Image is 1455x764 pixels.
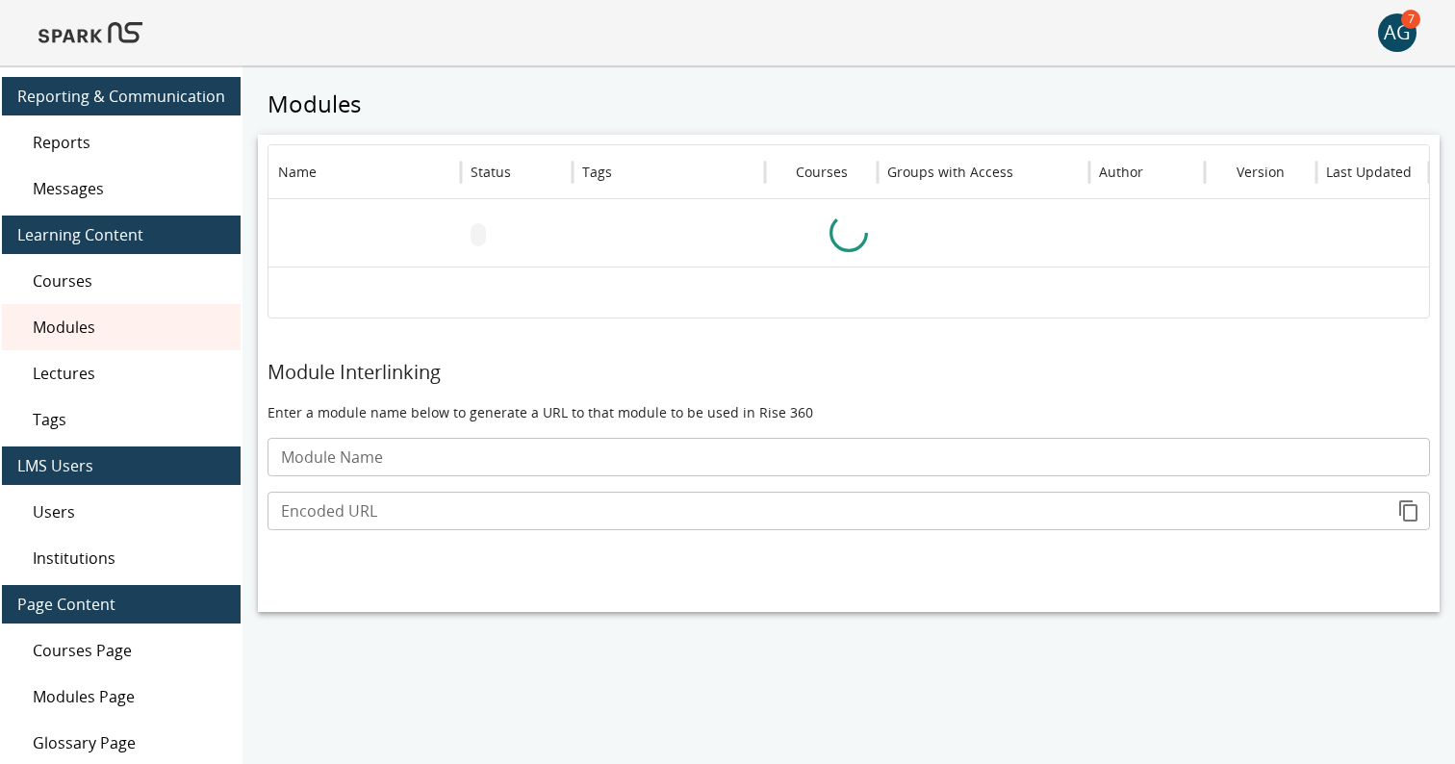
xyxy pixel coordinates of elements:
[2,216,241,254] div: Learning Content
[17,593,225,616] span: Page Content
[17,223,225,246] span: Learning Content
[33,639,225,662] span: Courses Page
[2,446,241,485] div: LMS Users
[2,535,241,581] div: Institutions
[1099,163,1143,181] div: Author
[268,357,1430,388] h6: Module Interlinking
[33,408,225,431] span: Tags
[2,258,241,304] div: Courses
[2,627,241,674] div: Courses Page
[2,396,241,443] div: Tags
[2,119,241,166] div: Reports
[1401,10,1420,29] span: 7
[2,489,241,535] div: Users
[2,166,241,212] div: Messages
[1237,163,1285,181] div: Version
[33,547,225,570] span: Institutions
[2,350,241,396] div: Lectures
[278,163,317,181] div: Name
[33,269,225,293] span: Courses
[33,500,225,523] span: Users
[33,316,225,339] span: Modules
[33,685,225,708] span: Modules Page
[1390,492,1428,530] button: copy to clipboard
[2,585,241,624] div: Page Content
[582,163,612,181] div: Tags
[33,731,225,754] span: Glossary Page
[2,77,241,115] div: Reporting & Communication
[1378,13,1417,52] button: account of current user
[1326,162,1412,183] h6: Last Updated
[1378,13,1417,52] div: AG
[38,10,142,56] img: Logo of SPARK at Stanford
[887,162,1013,183] h6: Groups with Access
[268,403,1430,422] p: Enter a module name below to generate a URL to that module to be used in Rise 360
[33,177,225,200] span: Messages
[258,89,1440,119] h5: Modules
[17,85,225,108] span: Reporting & Communication
[2,674,241,720] div: Modules Page
[471,163,511,181] div: Status
[2,304,241,350] div: Modules
[796,163,848,181] div: Courses
[33,131,225,154] span: Reports
[17,454,225,477] span: LMS Users
[33,362,225,385] span: Lectures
